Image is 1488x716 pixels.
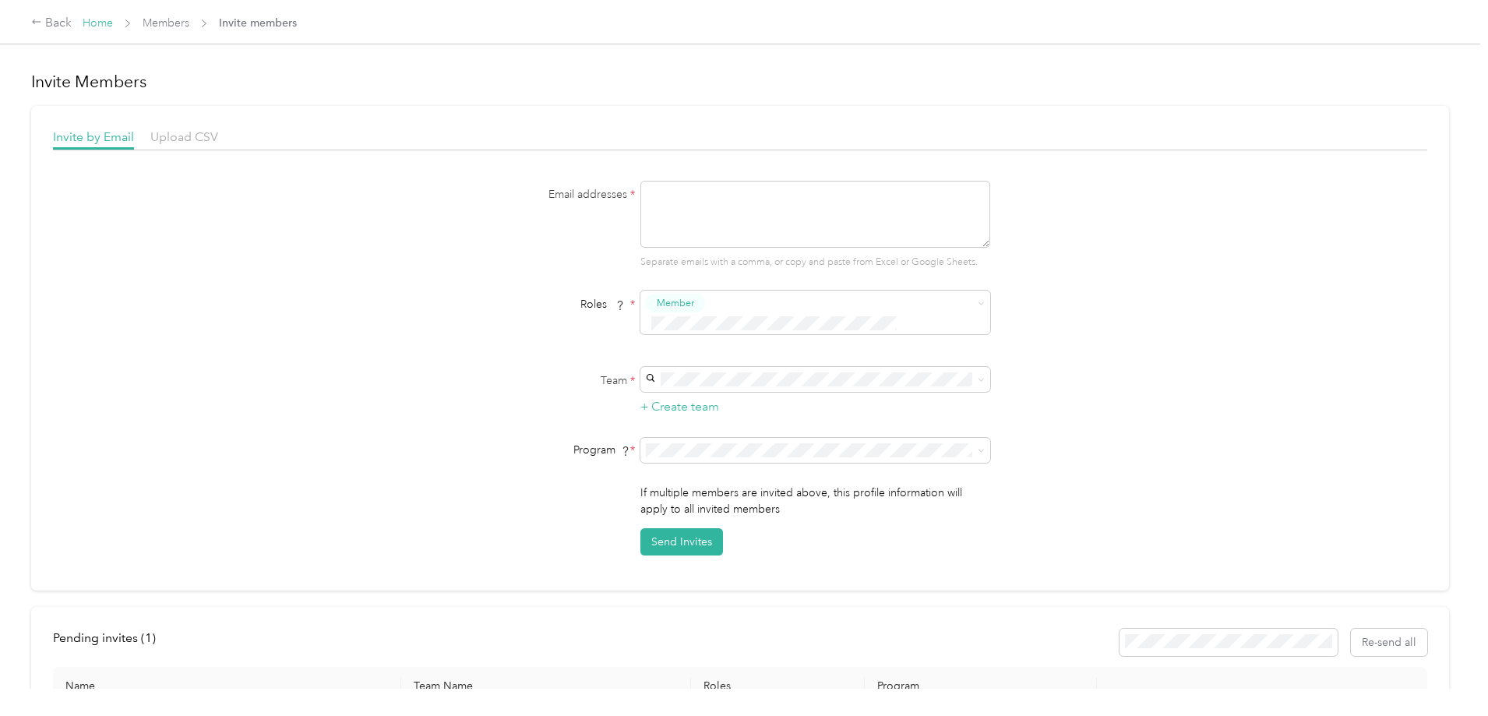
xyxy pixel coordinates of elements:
[691,667,865,706] th: Roles
[640,528,723,556] button: Send Invites
[143,16,189,30] a: Members
[53,629,1427,656] div: info-bar
[1351,629,1427,656] button: Re-send all
[440,186,635,203] label: Email addresses
[53,129,134,144] span: Invite by Email
[141,630,156,645] span: ( 1 )
[646,294,705,313] button: Member
[53,629,167,656] div: left-menu
[640,256,990,270] p: Separate emails with a comma, or copy and paste from Excel or Google Sheets.
[575,292,630,316] span: Roles
[83,16,113,30] a: Home
[31,14,72,33] div: Back
[657,296,694,310] span: Member
[31,71,1449,93] h1: Invite Members
[440,442,635,458] div: Program
[640,397,719,417] button: + Create team
[150,129,218,144] span: Upload CSV
[401,667,691,706] th: Team Name
[640,485,990,517] p: If multiple members are invited above, this profile information will apply to all invited members
[1120,629,1428,656] div: Resend all invitations
[440,372,635,389] label: Team
[219,15,297,31] span: Invite members
[53,667,401,706] th: Name
[53,630,156,645] span: Pending invites
[865,667,1097,706] th: Program
[1401,629,1488,716] iframe: Everlance-gr Chat Button Frame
